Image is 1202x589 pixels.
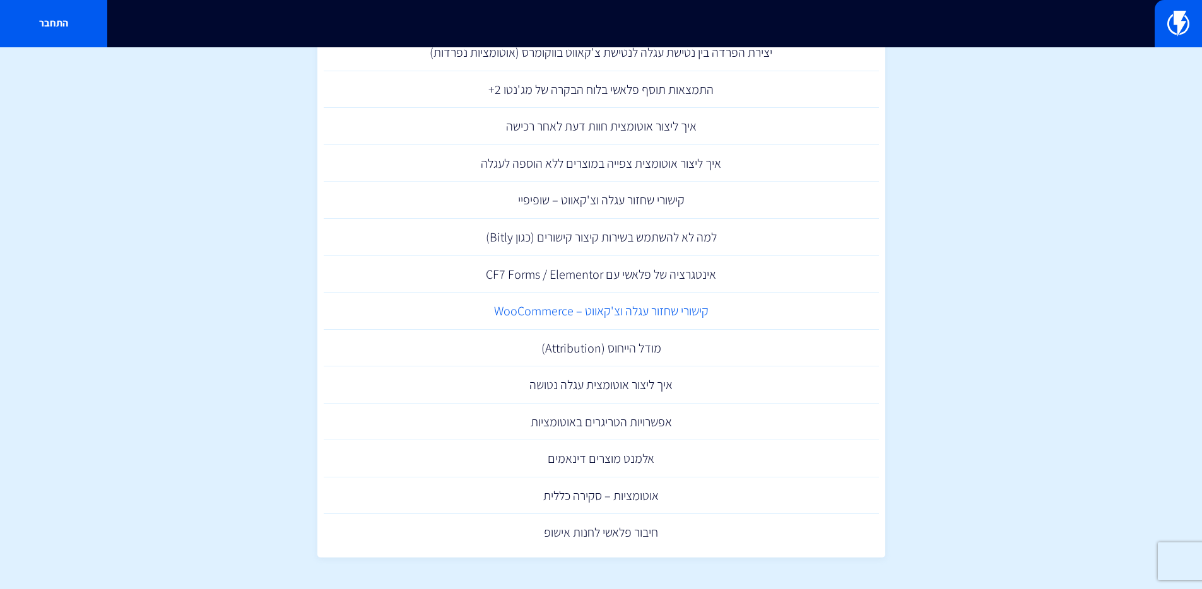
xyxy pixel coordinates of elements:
[324,330,879,367] a: מודל הייחוס (Attribution)
[324,34,879,71] a: יצירת הפרדה בין נטישת עגלה לנטישת צ'קאווט בווקומרס (אוטומציות נפרדות)
[324,293,879,330] a: קישורי שחזור עגלה וצ'קאווט – WooCommerce
[324,256,879,293] a: אינטגרציה של פלאשי עם CF7 Forms / Elementor
[324,366,879,404] a: איך ליצור אוטומצית עגלה נטושה
[324,71,879,108] a: התמצאות תוסף פלאשי בלוח הבקרה של מג'נטו 2+
[324,404,879,441] a: אפשרויות הטריגרים באוטומציות
[324,145,879,182] a: איך ליצור אוטומצית צפייה במוצרים ללא הוספה לעגלה
[324,477,879,515] a: אוטומציות – סקירה כללית
[324,440,879,477] a: אלמנט מוצרים דינאמים
[324,182,879,219] a: קישורי שחזור עגלה וצ'קאווט – שופיפיי
[324,108,879,145] a: איך ליצור אוטומצית חוות דעת לאחר רכישה
[324,514,879,551] a: חיבור פלאשי לחנות אישופ
[324,219,879,256] a: למה לא להשתמש בשירות קיצור קישורים (כגון Bitly)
